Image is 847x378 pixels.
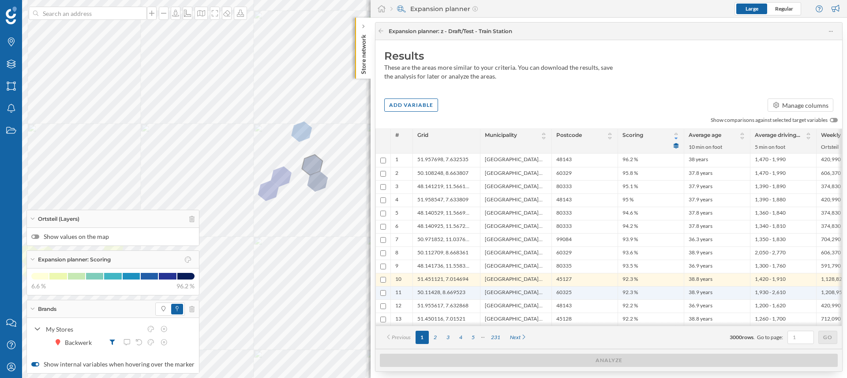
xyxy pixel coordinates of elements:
[689,156,708,165] span: 38 years
[6,7,17,24] img: Geoblink Logo
[485,302,543,310] span: [GEOGRAPHIC_DATA], [GEOGRAPHIC_DATA]
[395,262,398,271] span: 9
[689,170,712,178] span: 37.8 years
[755,156,786,165] span: 1,470 - 1,990
[395,289,401,297] span: 11
[556,223,572,231] span: 80333
[755,143,812,151] span: 5 min on foot
[395,302,401,310] span: 12
[755,249,786,257] span: 2,050 - 2,770
[485,156,543,165] span: [GEOGRAPHIC_DATA], [GEOGRAPHIC_DATA]
[556,236,572,244] span: 99084
[46,325,142,334] div: My Stores
[395,170,398,178] span: 2
[384,49,833,63] div: Results
[417,249,468,257] span: 50.112709, 8.668361
[755,262,786,271] span: 1,300 - 1,760
[485,170,543,178] span: [GEOGRAPHIC_DATA], [GEOGRAPHIC_DATA]
[622,156,638,165] span: 96.2 %
[622,236,638,244] span: 93.9 %
[689,262,712,271] span: 36.9 years
[38,305,56,313] span: Brands
[395,276,401,284] span: 10
[556,289,572,297] span: 60325
[755,289,786,297] span: 1,930 - 2,610
[689,196,712,204] span: 37.9 years
[485,223,543,231] span: [GEOGRAPHIC_DATA], Stadt
[622,131,643,141] span: Scoring
[689,289,712,297] span: 38.9 years
[485,262,543,271] span: [GEOGRAPHIC_DATA], Stadt
[689,302,712,310] span: 36.9 years
[556,315,572,324] span: 45128
[790,333,811,342] input: 1
[753,334,755,340] span: .
[485,276,543,284] span: [GEOGRAPHIC_DATA], Stadt
[742,334,753,340] span: rows
[31,282,46,291] span: 6.6 %
[689,143,746,151] span: 10 min on foot
[622,289,638,297] span: 92.3 %
[689,276,712,284] span: 38.8 years
[395,236,398,244] span: 7
[389,27,512,35] span: Expansion planner
[417,236,471,244] span: 50.971852, 11.037617
[711,116,828,124] span: Show comparisons against selected target variables
[556,196,572,204] span: 48143
[622,196,633,204] span: 95 %
[755,183,786,191] span: 1,390 - 1,890
[755,302,786,310] span: 1,200 - 1,620
[397,4,406,13] img: search-areas.svg
[384,63,614,81] div: These are the areas more similar to your criteria. You can download the results, save the analysi...
[438,28,512,34] span: : z - Draft/Test - Train Station
[622,315,638,324] span: 92.2 %
[65,338,96,347] div: Backwerk
[556,249,572,257] span: 60329
[556,156,572,165] span: 48143
[622,262,638,271] span: 93.5 %
[556,170,572,178] span: 60329
[556,262,572,271] span: 80335
[485,289,543,297] span: [GEOGRAPHIC_DATA], [GEOGRAPHIC_DATA]
[390,4,478,13] div: Expansion planner
[622,183,638,191] span: 95.1 %
[689,183,712,191] span: 37.9 years
[755,276,786,284] span: 1,420 - 1,910
[31,232,195,241] label: Show values on the map
[417,276,468,284] span: 51.451121, 7.014694
[417,262,471,271] span: 48.141736, 11.558329
[689,131,721,141] span: Average age
[395,223,398,231] span: 6
[622,249,638,257] span: 93.6 %
[556,209,572,218] span: 80333
[485,196,543,204] span: [GEOGRAPHIC_DATA], [GEOGRAPHIC_DATA]
[556,302,572,310] span: 48143
[689,209,712,218] span: 37.8 years
[755,223,786,231] span: 1,340 - 1,810
[417,289,465,297] span: 50.11428, 8.669523
[757,333,783,341] span: Go to page:
[38,215,79,223] span: Ortsteil (Layers)
[556,183,572,191] span: 80333
[485,236,543,244] span: [GEOGRAPHIC_DATA], Stadt
[689,315,712,324] span: 38.8 years
[689,223,712,231] span: 37.8 years
[176,282,195,291] span: 96.2 %
[622,302,638,310] span: 92.2 %
[755,315,786,324] span: 1,260 - 1,700
[755,236,786,244] span: 1,350 - 1,830
[755,170,786,178] span: 1,470 - 1,990
[38,256,111,264] span: Expansion planner: Scoring
[755,196,786,204] span: 1,390 - 1,880
[417,223,471,231] span: 48.140925, 11.567211
[485,315,543,324] span: [GEOGRAPHIC_DATA], Stadt
[417,170,468,178] span: 50.108248, 8.663807
[395,196,398,204] span: 4
[755,209,786,218] span: 1,360 - 1,840
[485,249,543,257] span: [GEOGRAPHIC_DATA], [GEOGRAPHIC_DATA]
[395,209,398,218] span: 5
[417,131,428,139] span: Grid
[775,5,793,12] span: Regular
[417,209,471,218] span: 48.140529, 11.566909
[622,170,638,178] span: 95.8 %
